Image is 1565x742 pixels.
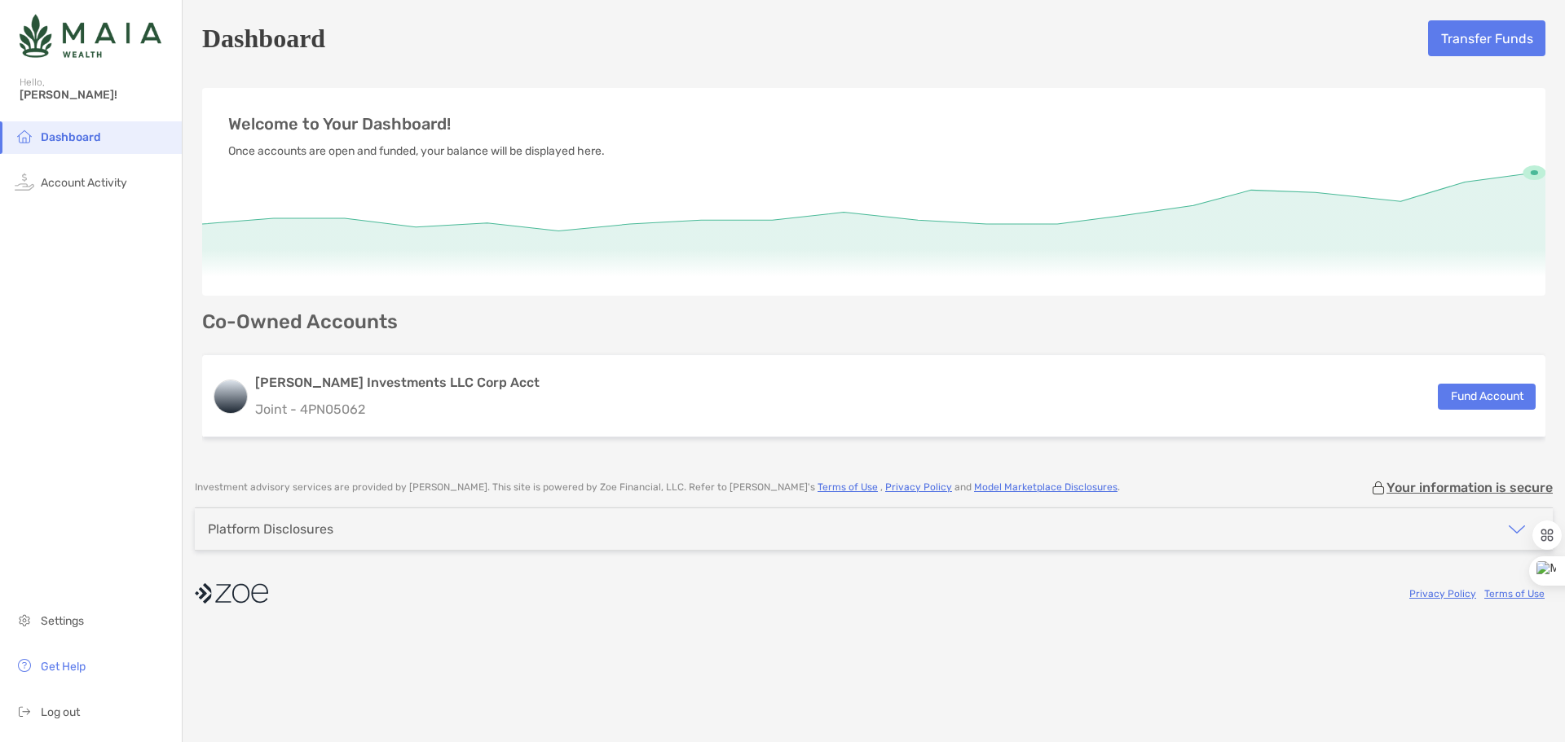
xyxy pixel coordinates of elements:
a: Privacy Policy [885,481,952,493]
h5: Dashboard [202,20,325,57]
a: Privacy Policy [1409,588,1476,599]
span: Settings [41,614,84,628]
a: Terms of Use [1484,588,1545,599]
span: Dashboard [41,130,101,144]
p: Your information is secure [1386,480,1553,495]
img: settings icon [15,610,34,630]
a: Model Marketplace Disclosures [974,481,1118,493]
span: Get Help [41,660,86,674]
a: Terms of Use [818,481,878,493]
button: Fund Account [1438,384,1536,410]
img: Zoe Logo [20,7,161,65]
span: Account Activity [41,176,127,190]
div: Platform Disclosures [208,521,333,537]
span: [PERSON_NAME]! [20,88,172,102]
img: logo account [214,380,247,413]
span: Log out [41,705,80,719]
p: Once accounts are open and funded, your balance will be displayed here. [228,141,1519,161]
p: Investment advisory services are provided by [PERSON_NAME] . This site is powered by Zoe Financia... [195,481,1120,494]
img: activity icon [15,172,34,191]
p: Co-Owned Accounts [202,312,1545,332]
p: Joint - 4PN05062 [255,399,540,419]
button: Transfer Funds [1428,20,1545,56]
p: Welcome to Your Dashboard! [228,114,1519,134]
img: icon arrow [1507,520,1527,539]
img: company logo [195,575,268,612]
img: logout icon [15,701,34,721]
h3: [PERSON_NAME] Investments LLC Corp Acct [255,373,540,393]
img: household icon [15,126,34,146]
img: get-help icon [15,656,34,675]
